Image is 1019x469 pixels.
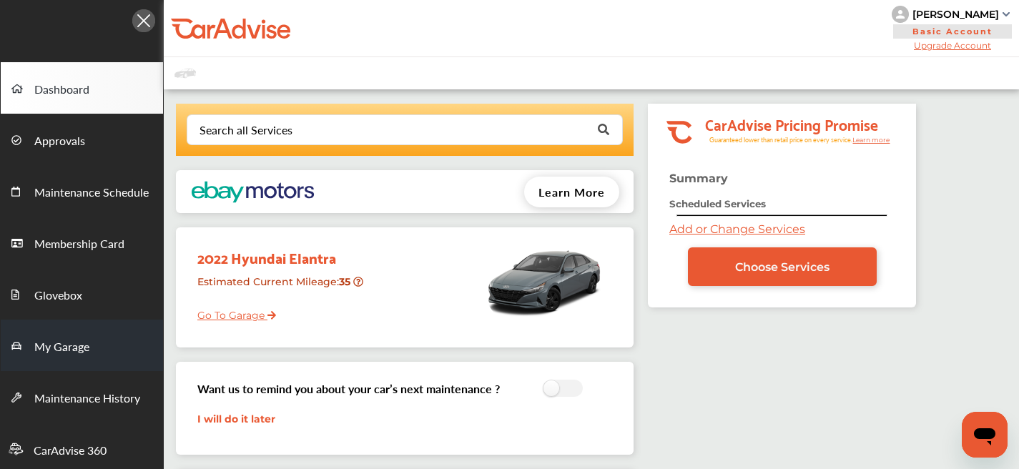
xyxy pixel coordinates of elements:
[852,136,890,144] tspan: Learn more
[339,275,353,288] strong: 35
[187,298,276,325] a: Go To Garage
[1,165,163,217] a: Maintenance Schedule
[200,124,292,136] div: Search all Services
[735,260,830,274] span: Choose Services
[892,6,909,23] img: knH8PDtVvWoAbQRylUukY18CTiRevjo20fAtgn5MLBQj4uumYvk2MzTtcAIzfGAtb1XOLVMAvhLuqoNAbL4reqehy0jehNKdM...
[34,390,140,408] span: Maintenance History
[669,222,805,236] a: Add or Change Services
[1,320,163,371] a: My Garage
[34,235,124,254] span: Membership Card
[34,132,85,151] span: Approvals
[132,9,155,32] img: Icon.5fd9dcc7.svg
[709,135,852,144] tspan: Guaranteed lower than retail price on every service.
[34,338,89,357] span: My Garage
[1,268,163,320] a: Glovebox
[187,234,396,270] div: 2022 Hyundai Elantra
[1,371,163,423] a: Maintenance History
[187,270,396,306] div: Estimated Current Mileage :
[197,380,500,397] h3: Want us to remind you about your car’s next maintenance ?
[912,8,999,21] div: [PERSON_NAME]
[1003,12,1010,16] img: sCxJUJ+qAmfqhQGDUl18vwLg4ZYJ6CxN7XmbOMBAAAAAElFTkSuQmCC
[962,412,1008,458] iframe: Button to launch messaging window
[174,64,196,82] img: placeholder_car.fcab19be.svg
[669,198,766,209] strong: Scheduled Services
[892,40,1013,51] span: Upgrade Account
[1,217,163,268] a: Membership Card
[1,114,163,165] a: Approvals
[34,81,89,99] span: Dashboard
[1,62,163,114] a: Dashboard
[34,184,149,202] span: Maintenance Schedule
[34,442,107,460] span: CarAdvise 360
[538,184,605,200] span: Learn More
[705,111,878,137] tspan: CarAdvise Pricing Promise
[483,234,605,327] img: mobile_14820_st0640_046.png
[197,413,275,425] a: I will do it later
[688,247,877,286] a: Choose Services
[893,24,1012,39] span: Basic Account
[669,172,728,185] strong: Summary
[34,287,82,305] span: Glovebox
